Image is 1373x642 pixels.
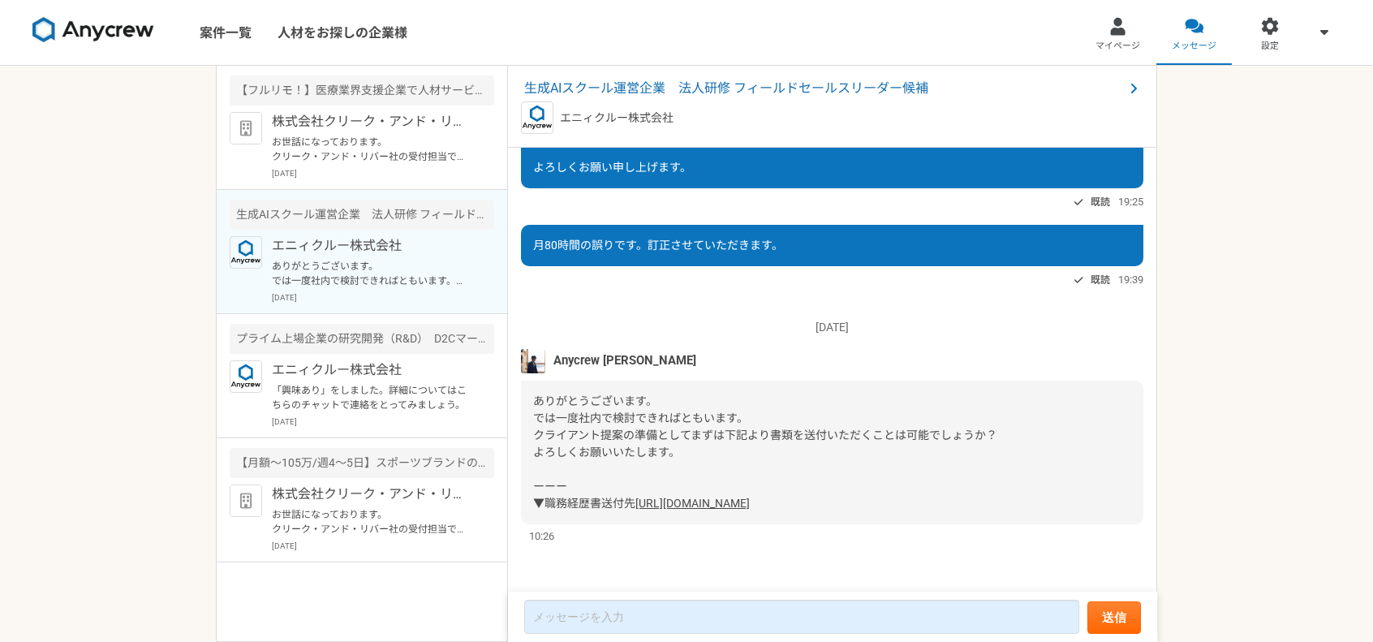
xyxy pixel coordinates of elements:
[1095,40,1140,53] span: マイページ
[272,167,494,179] p: [DATE]
[1087,601,1141,634] button: 送信
[230,200,494,230] div: 生成AIスクール運営企業 法人研修 フィールドセールスリーダー候補
[230,324,494,354] div: プライム上場企業の研究開発（R&D） D2Cマーケティング施策の実行・改善
[272,540,494,552] p: [DATE]
[32,17,154,43] img: 8DqYSo04kwAAAAASUVORK5CYII=
[529,528,554,544] span: 10:26
[1091,192,1110,212] span: 既読
[1172,40,1216,53] span: メッセージ
[533,394,997,510] span: ありがとうございます。 では一度社内で検討できればともいます。 クライアント提案の準備としてまずは下記より書類を送付いただくことは可能でしょうか？ よろしくお願いいたします。 ーーー ▼職務経歴...
[272,416,494,428] p: [DATE]
[1118,272,1143,287] span: 19:39
[533,239,783,252] span: 月80時間の誤りです。訂正させていただきます。
[272,360,472,380] p: エニィクルー株式会社
[272,112,472,131] p: 株式会社クリーク・アンド・リバー社
[524,79,1124,98] span: 生成AIスクール運営企業 法人研修 フィールドセールスリーダー候補
[272,507,472,536] p: お世話になっております。 クリーク・アンド・リバー社の受付担当です。 この度は弊社案件にご興味頂き誠にありがとうございます。 お仕事のご依頼を検討するうえで詳細を確認させていただきたく、下記お送...
[230,112,262,144] img: default_org_logo-42cde973f59100197ec2c8e796e4974ac8490bb5b08a0eb061ff975e4574aa76.png
[553,351,696,369] span: Anycrew [PERSON_NAME]
[272,135,472,164] p: お世話になっております。 クリーク・アンド・リバー社の受付担当です。 この度は弊社案件にご応募頂き誠にありがとうございます。 ご応募内容をもとに検討をさせて頂きましたが、 誠に残念ではございます...
[230,485,262,517] img: default_org_logo-42cde973f59100197ec2c8e796e4974ac8490bb5b08a0eb061ff975e4574aa76.png
[521,319,1143,336] p: [DATE]
[230,360,262,393] img: logo_text_blue_01.png
[230,448,494,478] div: 【月額～105万/週4～5日】スポーツブランドのECマーケティングマネージャー！
[272,259,472,288] p: ありがとうございます。 では一度社内で検討できればともいます。 クライアント提案の準備としてまずは下記より書類を送付いただくことは可能でしょうか？ よろしくお願いいたします。 ーーー ▼職務経歴...
[635,497,750,510] a: [URL][DOMAIN_NAME]
[272,291,494,304] p: [DATE]
[272,236,472,256] p: エニィクルー株式会社
[560,110,674,127] p: エニィクルー株式会社
[1091,270,1110,290] span: 既読
[521,101,553,134] img: logo_text_blue_01.png
[230,236,262,269] img: logo_text_blue_01.png
[272,485,472,504] p: 株式会社クリーク・アンド・リバー社
[230,75,494,106] div: 【フルリモ！】医療業界支援企業で人材サービス事業の新規事業企画・開発！
[1261,40,1279,53] span: 設定
[1118,194,1143,209] span: 19:25
[272,383,472,412] p: 「興味あり」をしました。詳細についてはこちらのチャットで連絡をとってみましょう。
[533,110,784,174] span: お世話になります。 週80時間を上限として稼働は可能でございます。 よろしくお願い申し上げます。
[521,349,545,373] img: tomoya_yamashita.jpeg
